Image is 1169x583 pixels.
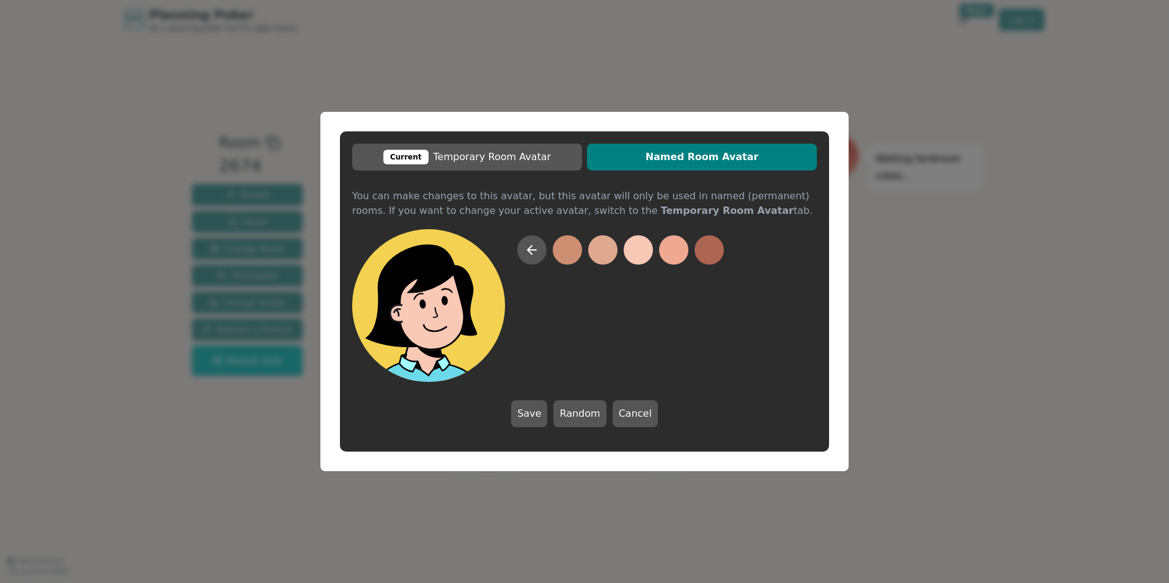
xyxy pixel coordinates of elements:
[613,400,658,427] button: Cancel
[511,400,547,427] button: Save
[383,150,429,164] div: Current
[661,205,794,216] b: Temporary Room Avatar
[352,189,817,199] div: You can make changes to this avatar, but this avatar will only be used in named (permanent) rooms...
[593,150,811,164] span: Named Room Avatar
[352,144,582,170] button: CurrentTemporary Room Avatar
[587,144,817,170] button: Named Room Avatar
[358,150,576,164] span: Temporary Room Avatar
[553,400,606,427] button: Random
